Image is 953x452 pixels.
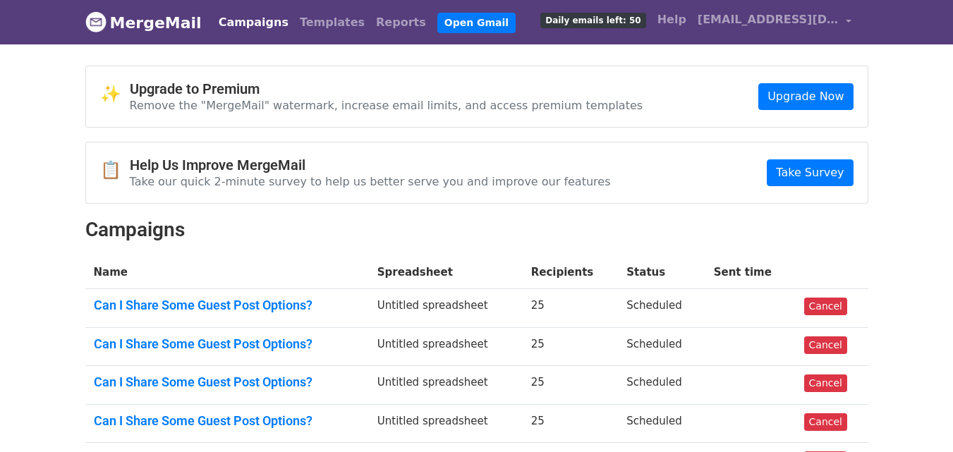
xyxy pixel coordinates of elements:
[804,298,847,315] a: Cancel
[523,289,619,328] td: 25
[758,83,853,110] a: Upgrade Now
[705,256,796,289] th: Sent time
[94,413,360,429] a: Can I Share Some Guest Post Options?
[369,289,523,328] td: Untitled spreadsheet
[130,174,611,189] p: Take our quick 2-minute survey to help us better serve you and improve our features
[535,6,651,34] a: Daily emails left: 50
[618,289,705,328] td: Scheduled
[85,11,107,32] img: MergeMail logo
[369,404,523,443] td: Untitled spreadsheet
[369,256,523,289] th: Spreadsheet
[523,404,619,443] td: 25
[523,256,619,289] th: Recipients
[85,256,369,289] th: Name
[618,327,705,366] td: Scheduled
[618,404,705,443] td: Scheduled
[85,218,868,242] h2: Campaigns
[804,336,847,354] a: Cancel
[369,366,523,405] td: Untitled spreadsheet
[94,298,360,313] a: Can I Share Some Guest Post Options?
[294,8,370,37] a: Templates
[804,374,847,392] a: Cancel
[213,8,294,37] a: Campaigns
[94,336,360,352] a: Can I Share Some Guest Post Options?
[523,366,619,405] td: 25
[370,8,432,37] a: Reports
[437,13,516,33] a: Open Gmail
[130,80,643,97] h4: Upgrade to Premium
[767,159,853,186] a: Take Survey
[100,84,130,104] span: ✨
[618,366,705,405] td: Scheduled
[369,327,523,366] td: Untitled spreadsheet
[540,13,645,28] span: Daily emails left: 50
[692,6,857,39] a: [EMAIL_ADDRESS][DOMAIN_NAME]
[618,256,705,289] th: Status
[100,160,130,181] span: 📋
[523,327,619,366] td: 25
[94,374,360,390] a: Can I Share Some Guest Post Options?
[804,413,847,431] a: Cancel
[130,157,611,173] h4: Help Us Improve MergeMail
[130,98,643,113] p: Remove the "MergeMail" watermark, increase email limits, and access premium templates
[698,11,839,28] span: [EMAIL_ADDRESS][DOMAIN_NAME]
[85,8,202,37] a: MergeMail
[652,6,692,34] a: Help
